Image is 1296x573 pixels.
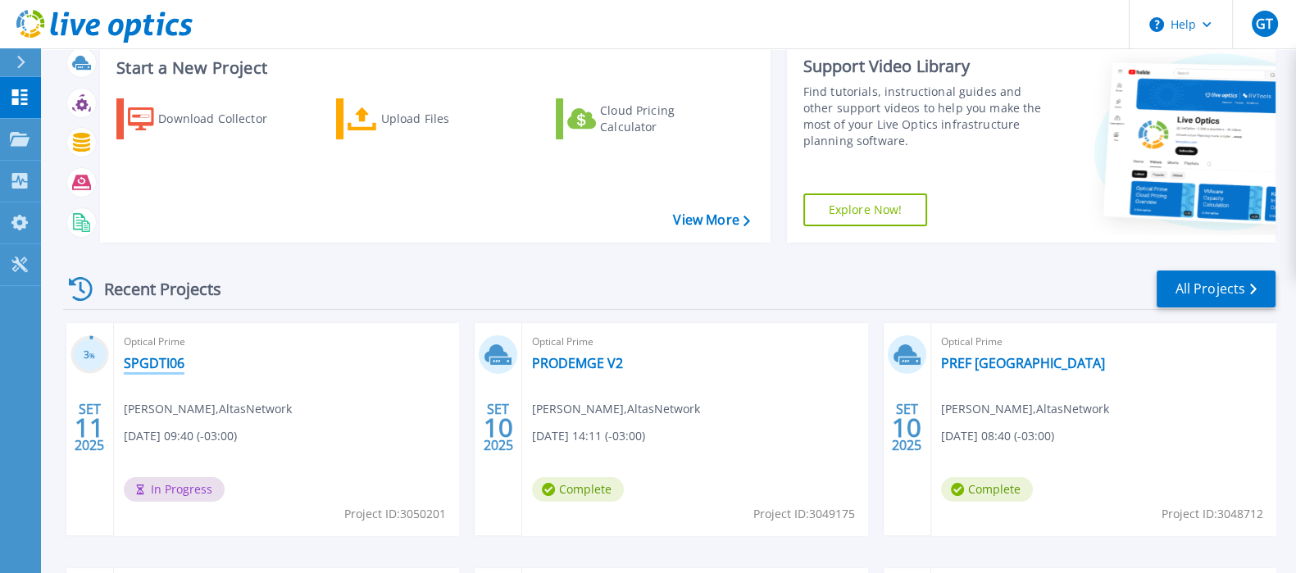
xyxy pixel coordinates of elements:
[803,84,1049,149] div: Find tutorials, instructional guides and other support videos to help you make the most of your L...
[753,505,855,523] span: Project ID: 3049175
[941,400,1109,418] span: [PERSON_NAME] , AltasNetwork
[532,427,645,445] span: [DATE] 14:11 (-03:00)
[556,98,739,139] a: Cloud Pricing Calculator
[74,398,105,457] div: SET 2025
[891,398,922,457] div: SET 2025
[941,477,1033,502] span: Complete
[941,355,1105,371] a: PREF [GEOGRAPHIC_DATA]
[803,56,1049,77] div: Support Video Library
[532,477,624,502] span: Complete
[158,102,289,135] div: Download Collector
[1256,17,1273,30] span: GT
[124,333,448,351] span: Optical Prime
[336,98,519,139] a: Upload Files
[484,421,513,434] span: 10
[124,427,237,445] span: [DATE] 09:40 (-03:00)
[89,351,95,360] span: %
[600,102,731,135] div: Cloud Pricing Calculator
[532,355,623,371] a: PRODEMGE V2
[532,333,857,351] span: Optical Prime
[124,355,184,371] a: SPGDTI06
[344,505,446,523] span: Project ID: 3050201
[75,421,104,434] span: 11
[532,400,700,418] span: [PERSON_NAME] , AltasNetwork
[673,212,749,228] a: View More
[63,269,243,309] div: Recent Projects
[892,421,921,434] span: 10
[381,102,512,135] div: Upload Files
[70,346,109,365] h3: 3
[116,59,749,77] h3: Start a New Project
[483,398,514,457] div: SET 2025
[1162,505,1263,523] span: Project ID: 3048712
[941,427,1054,445] span: [DATE] 08:40 (-03:00)
[803,193,928,226] a: Explore Now!
[941,333,1266,351] span: Optical Prime
[116,98,299,139] a: Download Collector
[124,477,225,502] span: In Progress
[124,400,292,418] span: [PERSON_NAME] , AltasNetwork
[1157,271,1276,307] a: All Projects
